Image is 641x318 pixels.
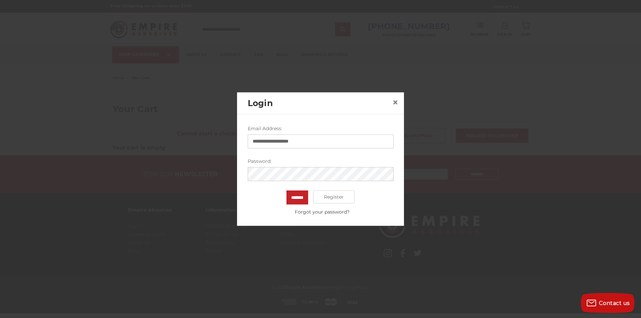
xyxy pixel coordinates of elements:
a: Forgot your password? [251,208,393,215]
a: Register [313,190,355,204]
label: Password: [248,157,394,165]
button: Contact us [581,293,634,313]
h2: Login [248,97,390,109]
span: × [392,96,398,109]
label: Email Address: [248,125,394,132]
span: Contact us [599,300,630,306]
a: Close [390,97,401,108]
